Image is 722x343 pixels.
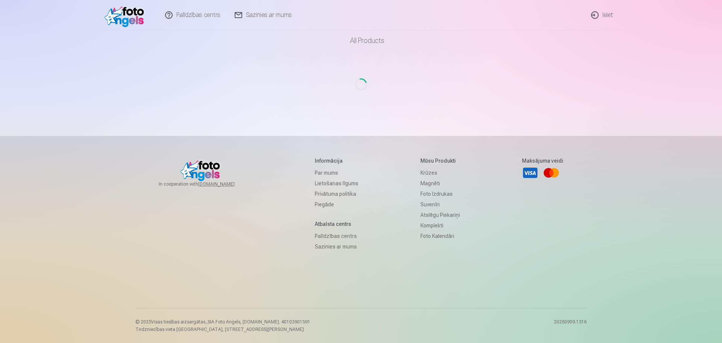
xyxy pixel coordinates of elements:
[198,181,253,187] a: [DOMAIN_NAME]
[329,30,393,51] a: All products
[420,199,460,210] a: Suvenīri
[105,3,148,27] img: /v1
[315,157,358,165] h5: Informācija
[135,326,310,332] p: Tirdzniecības vieta [GEOGRAPHIC_DATA], [STREET_ADDRESS][PERSON_NAME]
[208,319,310,325] span: SIA Foto Angels, [DOMAIN_NAME]. 40103901591
[420,178,460,189] a: Magnēti
[315,231,358,241] a: Palīdzības centrs
[420,168,460,178] a: Krūzes
[315,241,358,252] a: Sazinies ar mums
[315,189,358,199] a: Privātuma politika
[315,199,358,210] a: Piegāde
[420,231,460,241] a: Foto kalendāri
[159,181,253,187] span: In cooperation with
[554,319,587,332] p: 20250909.1316
[420,189,460,199] a: Foto izdrukas
[315,178,358,189] a: Lietošanas līgums
[420,210,460,220] a: Atslēgu piekariņi
[315,220,358,228] h5: Atbalsta centrs
[135,319,310,325] p: © 2025 Visas tiesības aizsargātas. ,
[522,157,563,165] h5: Maksājuma veidi
[315,168,358,178] a: Par mums
[420,220,460,231] a: Komplekti
[420,157,460,165] h5: Mūsu produkti
[543,165,560,181] a: Mastercard
[522,165,538,181] a: Visa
